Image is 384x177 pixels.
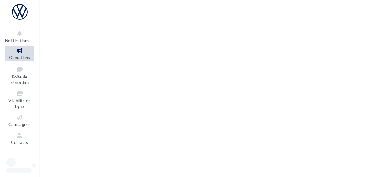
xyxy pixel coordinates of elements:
[5,113,34,128] a: Campagnes
[8,122,31,127] span: Campagnes
[5,131,34,146] a: Contacts
[11,140,28,145] span: Contacts
[11,74,29,85] span: Boîte de réception
[5,38,29,43] span: Notifications
[5,46,34,61] a: Opérations
[5,89,34,110] a: Visibilité en ligne
[5,64,34,87] a: Boîte de réception
[8,98,30,109] span: Visibilité en ligne
[9,55,30,60] span: Opérations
